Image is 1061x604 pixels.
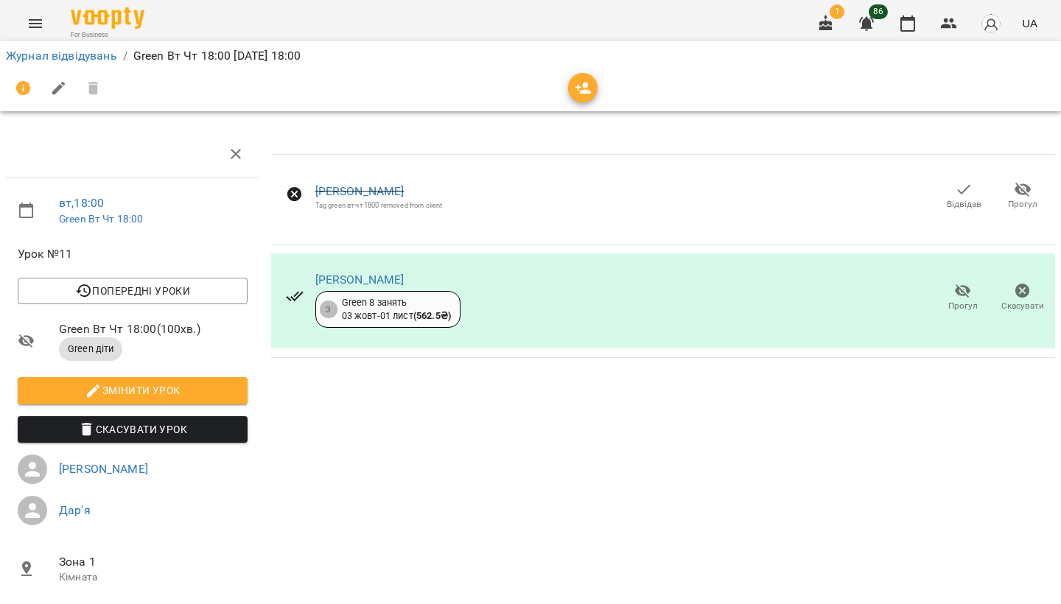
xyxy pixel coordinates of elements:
[18,6,53,41] button: Menu
[981,13,1001,34] img: avatar_s.png
[71,30,144,40] span: For Business
[315,184,405,198] a: [PERSON_NAME]
[59,570,248,585] p: Кімната
[29,382,236,399] span: Змінити урок
[315,273,405,287] a: [PERSON_NAME]
[315,200,443,210] div: Tag green вт чт 1800 removed from client
[320,301,337,318] div: 3
[59,213,144,225] a: Green Вт Чт 18:00
[29,421,236,438] span: Скасувати Урок
[18,377,248,404] button: Змінити урок
[6,47,1055,65] nav: breadcrumb
[133,47,301,65] p: Green Вт Чт 18:00 [DATE] 18:00
[59,196,104,210] a: вт , 18:00
[933,278,992,319] button: Прогул
[1016,10,1043,37] button: UA
[342,296,451,323] div: Green 8 занять 03 жовт - 01 лист
[18,245,248,263] span: Урок №11
[947,198,981,211] span: Відвідав
[993,175,1052,217] button: Прогул
[6,49,117,63] a: Журнал відвідувань
[1008,198,1037,211] span: Прогул
[59,462,148,476] a: [PERSON_NAME]
[934,175,993,217] button: Відвідав
[71,7,144,29] img: Voopty Logo
[948,300,978,312] span: Прогул
[59,503,91,517] a: Дар'я
[123,47,127,65] li: /
[1001,300,1044,312] span: Скасувати
[29,282,236,300] span: Попередні уроки
[59,343,122,356] span: Green діти
[869,4,888,19] span: 86
[1022,15,1037,31] span: UA
[18,278,248,304] button: Попередні уроки
[18,416,248,443] button: Скасувати Урок
[59,553,248,571] span: Зона 1
[830,4,844,19] span: 1
[413,310,451,321] b: ( 562.5 ₴ )
[59,320,248,338] span: Green Вт Чт 18:00 ( 100 хв. )
[992,278,1052,319] button: Скасувати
